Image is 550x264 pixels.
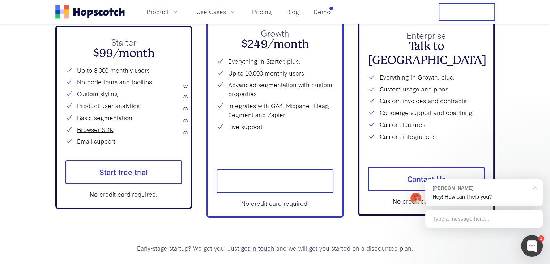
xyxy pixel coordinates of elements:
[432,193,536,201] p: Hey! How can I help you?
[217,122,333,131] li: Live support
[217,27,333,39] p: Growth
[55,244,495,253] p: Early-stage startup? We got you! Just and we will get you started on a discounted plan.
[283,6,302,18] a: Blog
[65,77,182,86] li: No-code tours and tooltips
[368,120,485,129] li: Custom features
[65,89,182,98] li: Custom styling
[65,137,182,146] li: Email support
[368,167,485,191] a: Contact Us
[217,101,333,119] li: Integrates with GA4, Mixpanel, Heap, Segment and Zapier
[425,210,543,228] div: Type a message here...
[65,190,182,199] div: No credit card required.
[65,160,182,184] a: Start free trial
[196,7,226,16] span: Use Cases
[368,73,485,82] li: Everything in Growth, plus:
[65,66,182,75] li: Up to 3,000 monthly users
[77,125,114,134] a: Browser SDK
[439,3,495,21] button: Free Trial
[311,6,333,18] a: Demo
[217,69,333,78] li: Up to 10,000 monthly users
[368,132,485,141] li: Custom integrations
[368,39,485,67] h2: Talk to [GEOGRAPHIC_DATA]
[368,85,485,94] li: Custom usage and plans
[368,108,485,117] li: Concierge support and coaching
[55,5,125,19] a: Home
[538,235,544,242] div: 1
[228,80,333,98] a: Advanced segmentation with custom properties
[249,6,275,18] a: Pricing
[368,29,485,42] p: Enterprise
[65,113,182,122] li: Basic segmentation
[368,197,485,206] div: No credit card required.
[432,184,528,191] div: [PERSON_NAME]
[368,96,485,105] li: Custom invoices and contracts
[217,57,333,66] li: Everything in Starter, plus:
[192,6,240,18] button: Use Cases
[217,38,333,51] h2: $249/month
[65,36,182,48] p: Starter
[410,193,421,204] img: Mark Spera
[146,7,169,16] span: Product
[217,199,333,208] div: No credit card required.
[65,47,182,60] h2: $99/month
[217,169,333,193] a: Start free trial
[241,244,274,252] a: get in touch
[65,101,182,110] li: Product user analytics
[142,6,183,18] button: Product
